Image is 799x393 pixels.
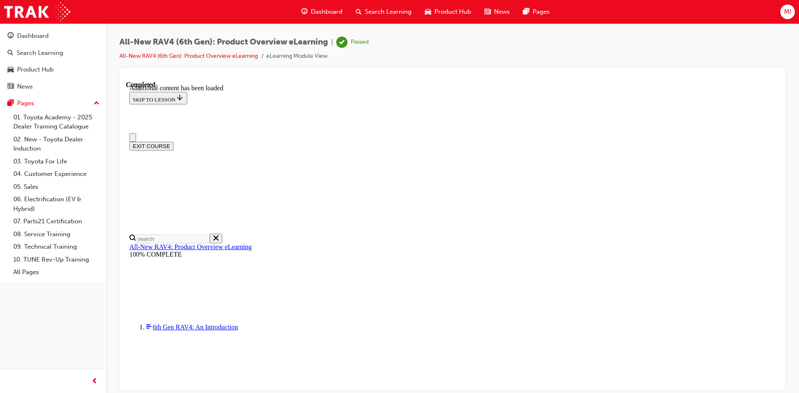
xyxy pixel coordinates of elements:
[7,32,14,40] span: guage-icon
[7,15,58,22] span: SKIP TO LESSON
[356,7,362,17] span: search-icon
[3,27,103,96] button: DashboardSearch LearningProduct HubNews
[92,376,98,387] span: prev-icon
[3,3,650,11] div: Additional content has been loaded
[17,65,54,74] div: Product Hub
[4,2,70,21] img: Trak
[7,66,14,74] span: car-icon
[301,7,308,17] span: guage-icon
[784,7,791,17] span: MI
[10,111,103,133] a: 01. Toyota Academy - 2025 Dealer Training Catalogue
[10,180,103,193] a: 05. Sales
[780,5,795,19] button: MI
[7,49,13,57] span: search-icon
[3,61,47,69] button: EXIT COURSE
[10,228,103,241] a: 08. Service Training
[10,155,103,168] a: 03. Toyota For Life
[7,83,14,91] span: news-icon
[10,133,103,155] a: 02. New - Toyota Dealer Induction
[266,52,328,61] li: eLearning Module View
[10,240,103,253] a: 09. Technical Training
[3,28,103,44] a: Dashboard
[119,37,328,47] span: All-New RAV4 (6th Gen): Product Overview eLearning
[84,153,96,162] button: Close search menu
[425,7,431,17] span: car-icon
[331,37,333,47] span: |
[311,7,342,17] span: Dashboard
[523,7,529,17] span: pages-icon
[336,37,347,48] span: learningRecordVerb_PASS-icon
[3,96,103,111] button: Pages
[365,7,412,17] span: Search Learning
[10,153,84,162] input: Search
[17,82,33,91] div: News
[3,52,10,61] button: Close navigation menu
[94,98,99,109] span: up-icon
[3,170,650,177] div: 100% COMPLETE
[3,62,103,77] a: Product Hub
[10,266,103,279] a: All Pages
[7,100,14,107] span: pages-icon
[533,7,550,17] span: Pages
[10,168,103,180] a: 04. Customer Experience
[3,45,103,61] a: Search Learning
[17,99,34,108] div: Pages
[434,7,471,17] span: Product Hub
[3,79,103,94] a: News
[10,215,103,228] a: 07. Parts21 Certification
[349,3,418,20] a: search-iconSearch Learning
[3,11,61,23] button: SKIP TO LESSON
[17,48,63,58] div: Search Learning
[484,7,491,17] span: news-icon
[295,3,349,20] a: guage-iconDashboard
[478,3,516,20] a: news-iconNews
[119,52,258,59] a: All-New RAV4 (6th Gen): Product Overview eLearning
[494,7,510,17] span: News
[10,253,103,266] a: 10. TUNE Rev-Up Training
[3,162,126,169] a: All-New RAV4: Product Overview eLearning
[516,3,556,20] a: pages-iconPages
[418,3,478,20] a: car-iconProduct Hub
[351,38,369,46] div: Passed
[17,31,49,41] div: Dashboard
[10,193,103,215] a: 06. Electrification (EV & Hybrid)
